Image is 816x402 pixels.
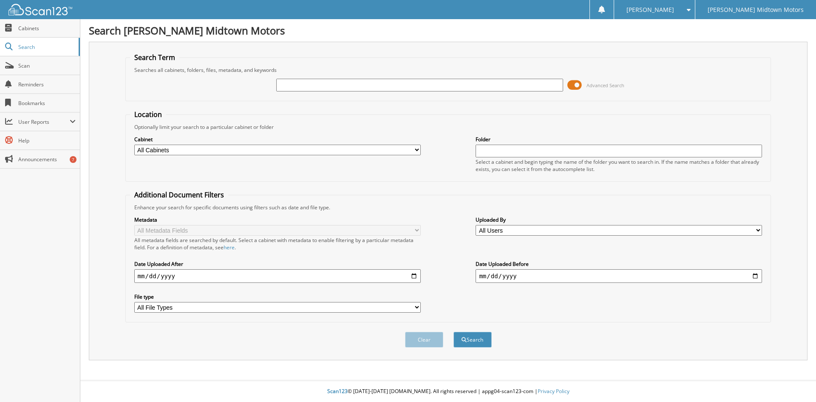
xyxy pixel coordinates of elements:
[453,332,492,348] button: Search
[80,381,816,402] div: © [DATE]-[DATE] [DOMAIN_NAME]. All rights reserved | appg04-scan123-com |
[89,23,807,37] h1: Search [PERSON_NAME] Midtown Motors
[8,4,72,15] img: scan123-logo-white.svg
[476,269,762,283] input: end
[130,66,767,74] div: Searches all cabinets, folders, files, metadata, and keywords
[773,361,816,402] iframe: Chat Widget
[18,25,76,32] span: Cabinets
[476,158,762,173] div: Select a cabinet and begin typing the name of the folder you want to search in. If the name match...
[134,237,421,251] div: All metadata fields are searched by default. Select a cabinet with metadata to enable filtering b...
[476,260,762,268] label: Date Uploaded Before
[476,216,762,223] label: Uploaded By
[18,100,76,107] span: Bookmarks
[130,53,179,62] legend: Search Term
[134,269,421,283] input: start
[18,43,74,51] span: Search
[134,260,421,268] label: Date Uploaded After
[130,110,166,119] legend: Location
[626,7,674,12] span: [PERSON_NAME]
[586,82,624,88] span: Advanced Search
[18,62,76,69] span: Scan
[18,137,76,144] span: Help
[18,156,76,163] span: Announcements
[405,332,443,348] button: Clear
[476,136,762,143] label: Folder
[130,204,767,211] div: Enhance your search for specific documents using filters such as date and file type.
[708,7,804,12] span: [PERSON_NAME] Midtown Motors
[327,388,348,395] span: Scan123
[130,123,767,131] div: Optionally limit your search to a particular cabinet or folder
[134,136,421,143] label: Cabinet
[224,244,235,251] a: here
[134,293,421,300] label: File type
[130,190,228,200] legend: Additional Document Filters
[70,156,76,163] div: 7
[18,81,76,88] span: Reminders
[538,388,569,395] a: Privacy Policy
[18,118,70,125] span: User Reports
[134,216,421,223] label: Metadata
